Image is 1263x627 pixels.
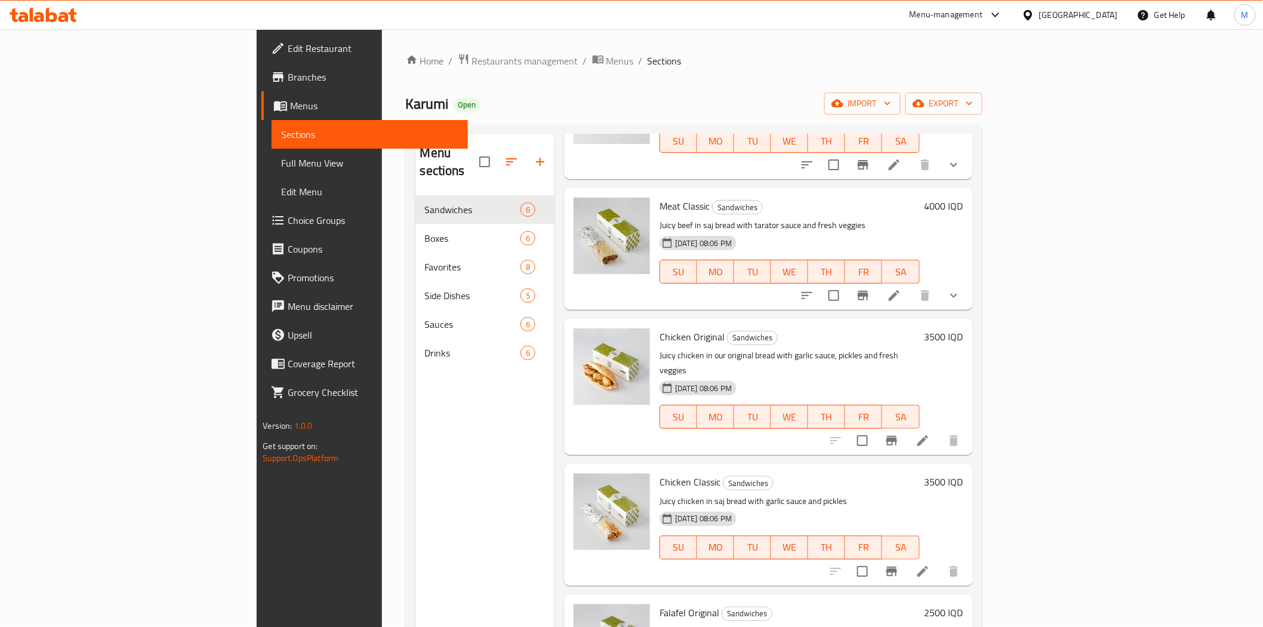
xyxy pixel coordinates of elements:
[665,133,692,150] span: SU
[261,263,467,292] a: Promotions
[845,405,882,429] button: FR
[415,224,555,253] div: Boxes6
[947,288,961,303] svg: Show Choices
[261,292,467,321] a: Menu disclaimer
[415,281,555,310] div: Side Dishes5
[660,218,919,233] p: Juicy beef in saj bread with tarator sauce and fresh veggies
[261,378,467,407] a: Grocery Checklist
[288,356,458,371] span: Coverage Report
[521,319,535,330] span: 6
[702,539,729,556] span: MO
[739,133,766,150] span: TU
[697,260,734,284] button: MO
[925,328,963,345] h6: 3500 IQD
[849,281,877,310] button: Branch-specific-item
[910,8,983,22] div: Menu-management
[824,93,901,115] button: import
[294,418,313,434] span: 1.0.0
[574,474,650,550] img: Chicken Classic
[425,317,520,331] span: Sauces
[425,260,520,274] div: Favorites
[458,53,578,69] a: Restaurants management
[425,346,520,360] span: Drinks
[850,133,877,150] span: FR
[606,54,634,68] span: Menus
[520,202,535,217] div: items
[882,536,919,560] button: SA
[916,434,930,448] a: Edit menu item
[947,158,961,172] svg: Show Choices
[887,158,901,172] a: Edit menu item
[813,133,840,150] span: TH
[793,281,821,310] button: sort-choices
[288,41,458,56] span: Edit Restaurant
[771,405,808,429] button: WE
[734,405,771,429] button: TU
[939,281,968,310] button: show more
[776,539,803,556] span: WE
[887,288,901,303] a: Edit menu item
[639,54,643,68] li: /
[911,281,939,310] button: delete
[882,129,919,153] button: SA
[727,331,778,345] div: Sandwiches
[665,408,692,426] span: SU
[281,156,458,170] span: Full Menu View
[574,198,650,274] img: Meat Classic
[702,133,729,150] span: MO
[813,408,840,426] span: TH
[771,260,808,284] button: WE
[281,127,458,142] span: Sections
[660,348,919,378] p: Juicy chicken in our original bread with garlic sauce, pickles and fresh veggies
[665,539,692,556] span: SU
[722,607,772,621] div: Sandwiches
[670,238,737,249] span: [DATE] 08:06 PM
[821,283,846,308] span: Select to update
[1242,8,1249,21] span: M
[821,152,846,177] span: Select to update
[261,206,467,235] a: Choice Groups
[261,349,467,378] a: Coverage Report
[877,426,906,455] button: Branch-specific-item
[660,129,697,153] button: SU
[272,149,467,177] a: Full Menu View
[939,426,968,455] button: delete
[771,536,808,560] button: WE
[425,202,520,217] span: Sandwiches
[520,231,535,245] div: items
[660,473,720,491] span: Chicken Classic
[916,564,930,579] a: Edit menu item
[776,263,803,281] span: WE
[521,233,535,244] span: 6
[849,150,877,179] button: Branch-specific-item
[520,317,535,331] div: items
[776,133,803,150] span: WE
[697,129,734,153] button: MO
[526,147,555,176] button: Add section
[734,129,771,153] button: TU
[697,536,734,560] button: MO
[425,231,520,245] span: Boxes
[415,190,555,372] nav: Menu sections
[288,385,458,399] span: Grocery Checklist
[288,328,458,342] span: Upsell
[1039,8,1118,21] div: [GEOGRAPHIC_DATA]
[660,494,919,509] p: Juicy chicken in saj bread with garlic sauce and pickles
[702,263,729,281] span: MO
[497,147,526,176] span: Sort sections
[261,34,467,63] a: Edit Restaurant
[288,213,458,228] span: Choice Groups
[425,288,520,303] span: Side Dishes
[660,197,710,215] span: Meat Classic
[583,54,587,68] li: /
[925,474,963,490] h6: 3500 IQD
[834,96,891,111] span: import
[574,328,650,405] img: Chicken Original
[263,450,338,466] a: Support.OpsPlatform
[808,260,845,284] button: TH
[939,150,968,179] button: show more
[281,185,458,199] span: Edit Menu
